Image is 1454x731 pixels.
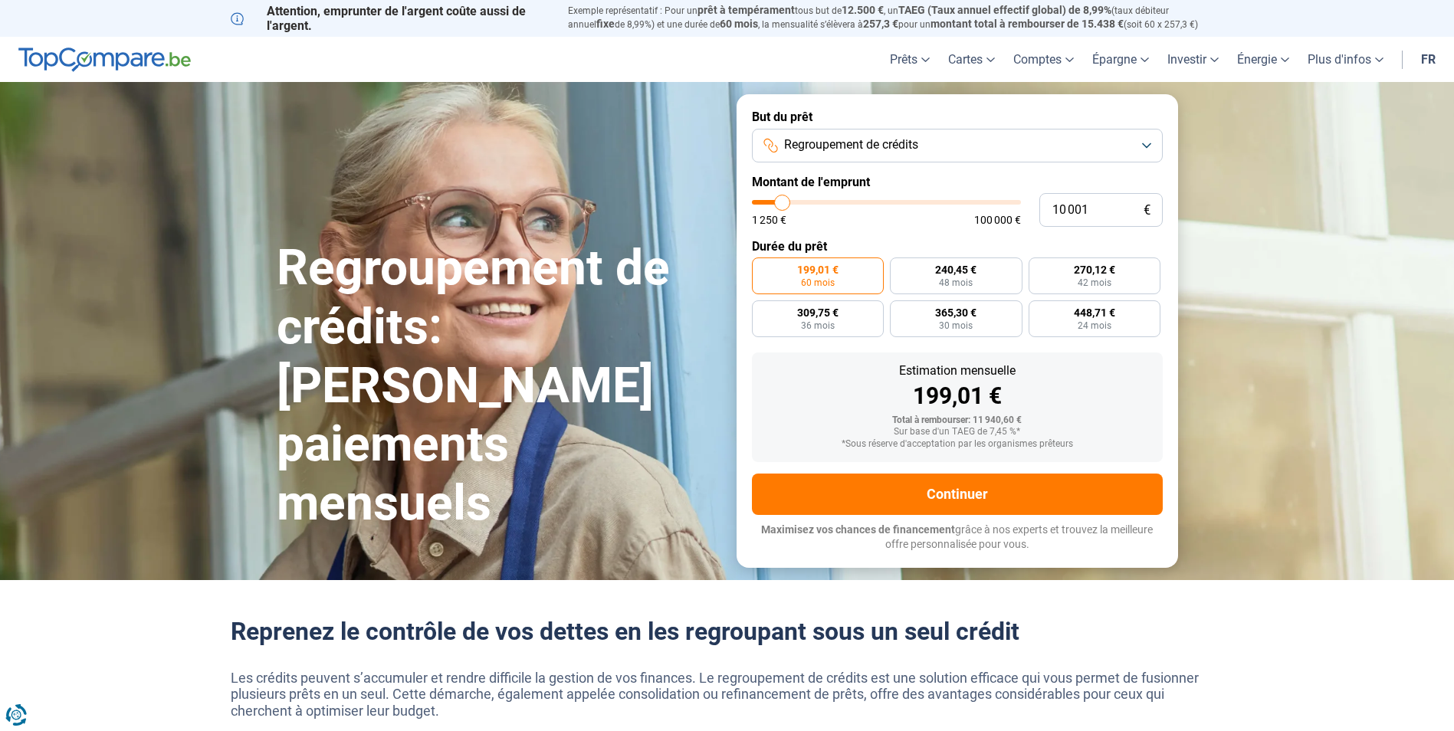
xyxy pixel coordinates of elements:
a: fr [1412,37,1445,82]
p: grâce à nos experts et trouvez la meilleure offre personnalisée pour vous. [752,523,1163,552]
p: Exemple représentatif : Pour un tous but de , un (taux débiteur annuel de 8,99%) et une durée de ... [568,4,1224,31]
label: Durée du prêt [752,239,1163,254]
p: Les crédits peuvent s’accumuler et rendre difficile la gestion de vos finances. Le regroupement d... [231,670,1224,720]
label: But du prêt [752,110,1163,124]
div: 199,01 € [764,385,1150,408]
h2: Reprenez le contrôle de vos dettes en les regroupant sous un seul crédit [231,617,1224,646]
span: 42 mois [1078,278,1111,287]
button: Regroupement de crédits [752,129,1163,162]
span: 100 000 € [974,215,1021,225]
span: montant total à rembourser de 15.438 € [930,18,1124,30]
span: 257,3 € [863,18,898,30]
a: Cartes [939,37,1004,82]
span: 240,45 € [935,264,976,275]
span: TAEG (Taux annuel effectif global) de 8,99% [898,4,1111,16]
span: fixe [596,18,615,30]
label: Montant de l'emprunt [752,175,1163,189]
span: 365,30 € [935,307,976,318]
div: Estimation mensuelle [764,365,1150,377]
span: 30 mois [939,321,973,330]
img: TopCompare [18,48,191,72]
span: 448,71 € [1074,307,1115,318]
span: Regroupement de crédits [784,136,918,153]
span: 60 mois [801,278,835,287]
div: Sur base d'un TAEG de 7,45 %* [764,427,1150,438]
div: *Sous réserve d'acceptation par les organismes prêteurs [764,439,1150,450]
span: 309,75 € [797,307,839,318]
span: 1 250 € [752,215,786,225]
a: Énergie [1228,37,1298,82]
p: Attention, emprunter de l'argent coûte aussi de l'argent. [231,4,550,33]
span: 12.500 € [842,4,884,16]
span: Maximisez vos chances de financement [761,523,955,536]
span: prêt à tempérament [697,4,795,16]
span: 36 mois [801,321,835,330]
a: Plus d'infos [1298,37,1393,82]
a: Comptes [1004,37,1083,82]
a: Prêts [881,37,939,82]
a: Investir [1158,37,1228,82]
span: € [1144,204,1150,217]
span: 199,01 € [797,264,839,275]
span: 60 mois [720,18,758,30]
span: 24 mois [1078,321,1111,330]
span: 270,12 € [1074,264,1115,275]
button: Continuer [752,474,1163,515]
a: Épargne [1083,37,1158,82]
span: 48 mois [939,278,973,287]
h1: Regroupement de crédits: [PERSON_NAME] paiements mensuels [277,239,718,533]
div: Total à rembourser: 11 940,60 € [764,415,1150,426]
